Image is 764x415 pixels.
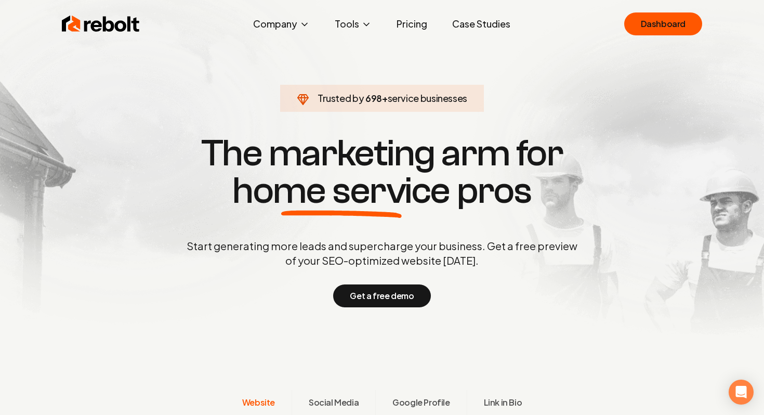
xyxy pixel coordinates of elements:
img: Rebolt Logo [62,14,140,34]
span: service businesses [388,92,468,104]
button: Tools [326,14,380,34]
a: Pricing [388,14,436,34]
p: Start generating more leads and supercharge your business. Get a free preview of your SEO-optimiz... [185,239,579,268]
a: Dashboard [624,12,702,35]
span: 698 [365,91,382,106]
span: Website [242,396,275,409]
span: home service [232,172,450,210]
span: Trusted by [318,92,364,104]
span: + [382,92,388,104]
span: Link in Bio [484,396,522,409]
button: Get a free demo [333,284,430,307]
button: Company [245,14,318,34]
div: Open Intercom Messenger [729,380,754,405]
span: Social Media [309,396,359,409]
a: Case Studies [444,14,519,34]
span: Google Profile [392,396,450,409]
h1: The marketing arm for pros [133,135,631,210]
